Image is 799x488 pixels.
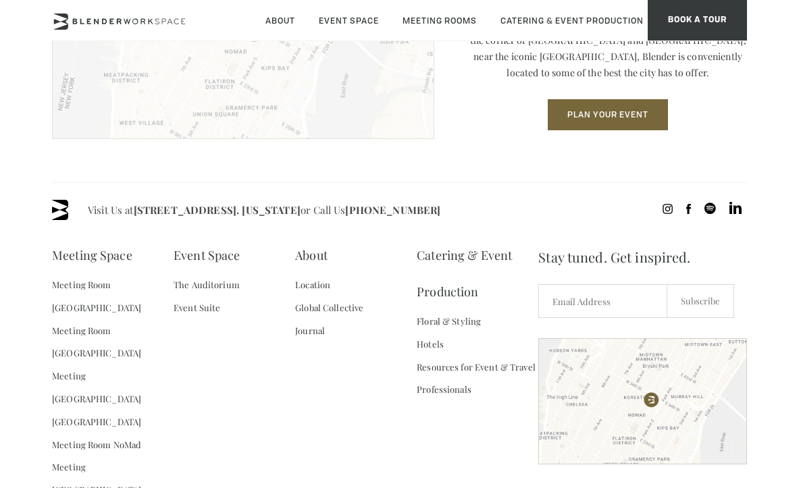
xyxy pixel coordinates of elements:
[52,364,174,410] a: Meeting [GEOGRAPHIC_DATA]
[52,319,174,365] a: Meeting Room [GEOGRAPHIC_DATA]
[548,99,668,130] button: Plan Your Event
[295,319,325,342] a: Journal
[295,237,328,273] a: About
[295,273,330,296] a: Location
[538,284,667,318] input: Email Address
[88,200,440,220] span: Visit Us at or Call Us
[134,203,301,217] a: [STREET_ADDRESS]. [US_STATE]
[52,237,132,273] a: Meeting Space
[295,296,363,319] a: Global Collective
[174,273,240,296] a: The Auditorium
[174,296,220,319] a: Event Suite
[52,410,141,433] a: [GEOGRAPHIC_DATA]
[345,203,440,217] a: [PHONE_NUMBER]
[667,284,734,318] input: Subscribe
[52,433,141,456] a: Meeting Room NoMad
[417,237,538,310] a: Catering & Event Production
[52,273,174,319] a: Meeting Room [GEOGRAPHIC_DATA]
[731,423,799,488] iframe: Chat Widget
[417,333,444,356] a: Hotels
[174,237,240,273] a: Event Space
[538,237,747,277] span: Stay tuned. Get inspired.
[417,356,538,402] a: Resources for Event & Travel Professionals
[417,310,481,333] a: Floral & Styling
